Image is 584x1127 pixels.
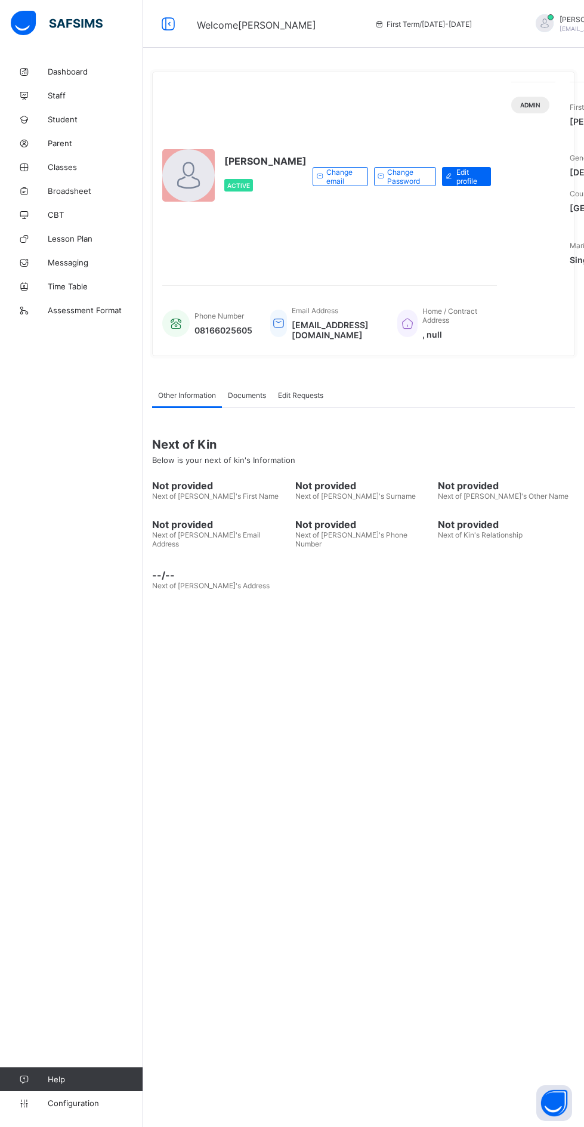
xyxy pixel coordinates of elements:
[152,480,289,492] span: Not provided
[48,258,143,267] span: Messaging
[48,138,143,148] span: Parent
[48,186,143,196] span: Broadsheet
[152,530,261,548] span: Next of [PERSON_NAME]'s Email Address
[438,530,523,539] span: Next of Kin's Relationship
[456,168,482,186] span: Edit profile
[438,492,568,501] span: Next of [PERSON_NAME]'s Other Name
[48,234,143,243] span: Lesson Plan
[48,305,143,315] span: Assessment Format
[48,210,143,220] span: CBT
[422,307,477,325] span: Home / Contract Address
[228,391,266,400] span: Documents
[295,518,432,530] span: Not provided
[197,19,316,31] span: Welcome [PERSON_NAME]
[422,329,485,339] span: , null
[48,1074,143,1084] span: Help
[11,11,103,36] img: safsims
[48,91,143,100] span: Staff
[194,325,252,335] span: 08166025605
[295,480,432,492] span: Not provided
[152,492,279,501] span: Next of [PERSON_NAME]'s First Name
[536,1085,572,1121] button: Open asap
[438,518,575,530] span: Not provided
[227,182,250,189] span: Active
[152,437,575,452] span: Next of Kin
[152,581,270,590] span: Next of [PERSON_NAME]'s Address
[152,455,295,465] span: Below is your next of kin's Information
[48,162,143,172] span: Classes
[438,480,575,492] span: Not provided
[224,155,307,167] span: [PERSON_NAME]
[48,1098,143,1108] span: Configuration
[387,168,427,186] span: Change Password
[48,115,143,124] span: Student
[158,391,216,400] span: Other Information
[152,518,289,530] span: Not provided
[278,391,323,400] span: Edit Requests
[194,311,244,320] span: Phone Number
[295,492,416,501] span: Next of [PERSON_NAME]'s Surname
[375,20,472,29] span: session/term information
[326,168,359,186] span: Change email
[520,101,540,109] span: Admin
[48,282,143,291] span: Time Table
[295,530,407,548] span: Next of [PERSON_NAME]'s Phone Number
[292,320,379,340] span: [EMAIL_ADDRESS][DOMAIN_NAME]
[152,569,289,581] span: --/--
[292,306,338,315] span: Email Address
[48,67,143,76] span: Dashboard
